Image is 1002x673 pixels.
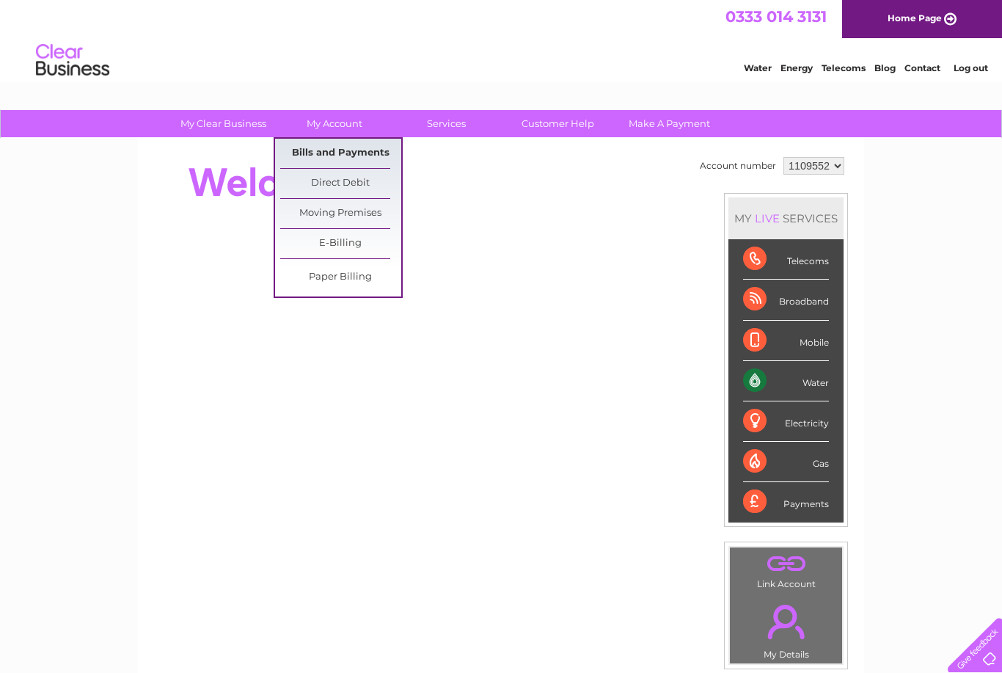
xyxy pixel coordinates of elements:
[743,321,829,361] div: Mobile
[743,280,829,320] div: Broadband
[780,62,813,73] a: Energy
[743,361,829,401] div: Water
[744,62,772,73] a: Water
[752,211,783,225] div: LIVE
[386,110,507,137] a: Services
[280,199,401,228] a: Moving Premises
[156,8,849,71] div: Clear Business is a trading name of Verastar Limited (registered in [GEOGRAPHIC_DATA] No. 3667643...
[734,551,838,577] a: .
[163,110,284,137] a: My Clear Business
[743,401,829,442] div: Electricity
[743,442,829,482] div: Gas
[729,547,843,593] td: Link Account
[274,110,395,137] a: My Account
[822,62,866,73] a: Telecoms
[280,229,401,258] a: E-Billing
[743,482,829,522] div: Payments
[497,110,618,137] a: Customer Help
[904,62,940,73] a: Contact
[280,263,401,292] a: Paper Billing
[725,7,827,26] a: 0333 014 3131
[728,197,844,239] div: MY SERVICES
[35,38,110,83] img: logo.png
[280,169,401,198] a: Direct Debit
[609,110,730,137] a: Make A Payment
[734,596,838,647] a: .
[280,139,401,168] a: Bills and Payments
[954,62,988,73] a: Log out
[874,62,896,73] a: Blog
[729,592,843,664] td: My Details
[743,239,829,280] div: Telecoms
[696,153,780,178] td: Account number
